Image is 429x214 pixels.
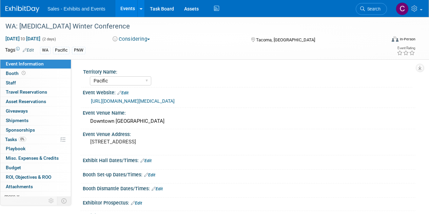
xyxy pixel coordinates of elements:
div: Event Website: [83,87,415,96]
a: Travel Reservations [0,87,71,97]
span: Tasks [5,137,26,142]
span: (2 days) [42,37,56,41]
a: Edit [152,187,163,191]
a: Edit [140,158,152,163]
div: Exhibit Hall Dates/Times: [83,155,415,164]
div: Event Venue Address: [83,129,415,138]
a: [URL][DOMAIN_NAME][MEDICAL_DATA] [91,98,175,104]
div: Event Rating [397,46,415,50]
a: Edit [144,173,155,177]
a: Booth [0,69,71,78]
a: more [0,192,71,201]
span: ROI, Objectives & ROO [6,174,51,180]
a: Edit [23,48,34,53]
span: Tacoma, [GEOGRAPHIC_DATA] [256,37,315,42]
span: [DATE] [DATE] [5,36,41,42]
td: Personalize Event Tab Strip [45,196,57,205]
span: Attachments [6,184,33,189]
span: Search [365,6,381,12]
a: Giveaways [0,106,71,116]
div: Booth Dismantle Dates/Times: [83,183,415,192]
span: Booth not reserved yet [20,71,27,76]
span: Shipments [6,118,28,123]
span: Travel Reservations [6,89,47,95]
div: WA: [MEDICAL_DATA] Winter Conference [3,20,381,33]
pre: [STREET_ADDRESS] [90,139,214,145]
span: to [20,36,26,41]
img: Format-Inperson.png [392,36,398,42]
span: 0% [19,137,26,142]
a: Shipments [0,116,71,125]
span: more [4,193,15,199]
div: Pacific [53,47,70,54]
a: Asset Reservations [0,97,71,106]
a: Misc. Expenses & Credits [0,154,71,163]
img: Christine Lurz [396,2,409,15]
span: Sponsorships [6,127,35,133]
a: Playbook [0,144,71,153]
span: Asset Reservations [6,99,46,104]
a: Edit [131,201,142,206]
div: WA [40,47,51,54]
a: Edit [117,91,129,95]
a: Sponsorships [0,125,71,135]
span: Misc. Expenses & Credits [6,155,59,161]
span: Budget [6,165,21,170]
td: Tags [5,46,34,54]
span: Sales - Exhibits and Events [47,6,105,12]
div: In-Person [399,37,415,42]
a: Budget [0,163,71,172]
div: Booth Set-up Dates/Times: [83,170,415,178]
div: Event Format [355,35,415,45]
div: Exhibitor Prospectus: [83,198,415,207]
div: Downtown [GEOGRAPHIC_DATA] [88,116,410,127]
span: Giveaways [6,108,28,114]
button: Considering [110,36,153,43]
div: PNW [72,47,85,54]
a: Staff [0,78,71,87]
a: Tasks0% [0,135,71,144]
a: Event Information [0,59,71,69]
a: Attachments [0,182,71,191]
a: ROI, Objectives & ROO [0,173,71,182]
span: Playbook [6,146,25,151]
a: Search [356,3,387,15]
span: Event Information [6,61,44,66]
div: Territory Name: [83,67,412,75]
span: Staff [6,80,16,85]
td: Toggle Event Tabs [57,196,71,205]
div: Event Venue Name: [83,108,415,116]
img: ExhibitDay [5,6,39,13]
span: Booth [6,71,27,76]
